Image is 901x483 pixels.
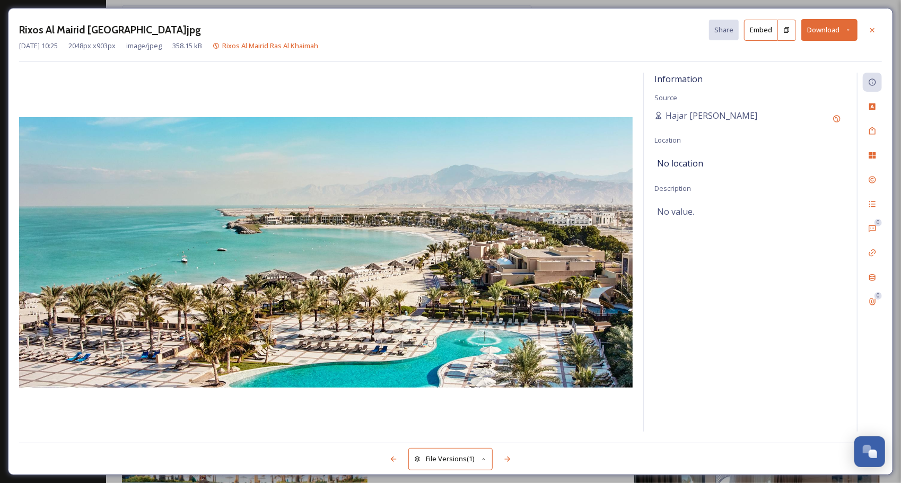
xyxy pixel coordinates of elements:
[126,41,162,51] span: image/jpeg
[654,183,691,193] span: Description
[19,22,201,38] h3: Rixos Al Mairid [GEOGRAPHIC_DATA]jpg
[801,19,858,41] button: Download
[709,20,739,40] button: Share
[874,219,882,226] div: 0
[666,109,757,122] span: Hajar [PERSON_NAME]
[654,135,681,145] span: Location
[854,436,885,467] button: Open Chat
[172,41,202,51] span: 358.15 kB
[654,93,677,102] span: Source
[19,117,633,388] img: 3E798FB4-2FAC-4373-A56E619F4CF2015C.jpg
[657,157,703,170] span: No location
[408,448,493,470] button: File Versions(1)
[222,41,318,50] span: Rixos Al Mairid Ras Al Khaimah
[657,205,694,218] span: No value.
[19,41,58,51] span: [DATE] 10:25
[744,20,778,41] button: Embed
[874,292,882,300] div: 0
[68,41,116,51] span: 2048 px x 903 px
[654,73,703,85] span: Information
